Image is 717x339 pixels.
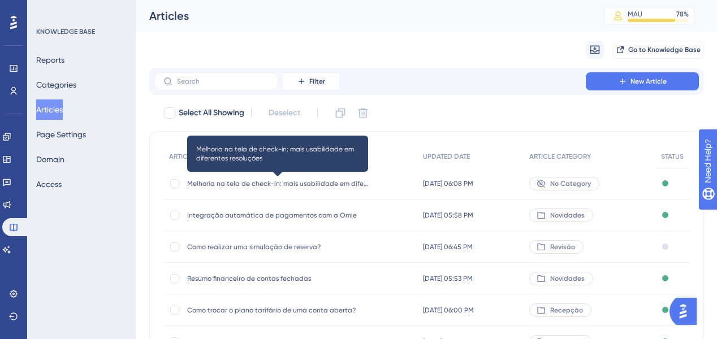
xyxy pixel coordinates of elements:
button: Articles [36,99,63,120]
button: Deselect [258,103,310,123]
span: Select All Showing [179,106,244,120]
span: New Article [630,77,667,86]
button: New Article [586,72,699,90]
span: Melhoria na tela de check-in: mais usabilidade em diferentes resoluções [196,145,359,163]
span: Need Help? [27,3,71,16]
div: Articles [149,8,576,24]
span: UPDATED DATE [423,152,470,161]
span: [DATE] 06:45 PM [423,242,473,251]
button: Reports [36,50,64,70]
span: [DATE] 05:58 PM [423,211,473,220]
div: 78 % [676,10,689,19]
span: [DATE] 06:00 PM [423,306,474,315]
button: Page Settings [36,124,86,145]
div: MAU [628,10,642,19]
span: Melhoria na tela de check-in: mais usabilidade em diferentes resoluções [187,179,368,188]
span: STATUS [661,152,684,161]
span: Revisão [550,242,575,251]
span: Novidades [550,274,585,283]
span: Como realizar uma simulação de reserva? [187,242,368,251]
span: Resumo financeiro de contas fechadas [187,274,368,283]
span: Novidades [550,211,585,220]
span: No Category [550,179,591,188]
span: Como trocar o plano tarifário de uma conta aberta? [187,306,368,315]
button: Categories [36,75,76,95]
div: KNOWLEDGE BASE [36,27,95,36]
span: Recepção [550,306,583,315]
span: [DATE] 06:08 PM [423,179,473,188]
span: Go to Knowledge Base [628,45,701,54]
button: Domain [36,149,64,169]
span: Filter [309,77,325,86]
iframe: UserGuiding AI Assistant Launcher [670,294,703,328]
button: Go to Knowledge Base [613,41,703,59]
span: Deselect [269,106,300,120]
button: Access [36,174,62,194]
span: [DATE] 05:53 PM [423,274,473,283]
span: Integração automática de pagamentos com a Omie [187,211,368,220]
span: ARTICLE NAME [169,152,214,161]
button: Filter [283,72,339,90]
input: Search [177,77,269,85]
span: ARTICLE CATEGORY [529,152,591,161]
